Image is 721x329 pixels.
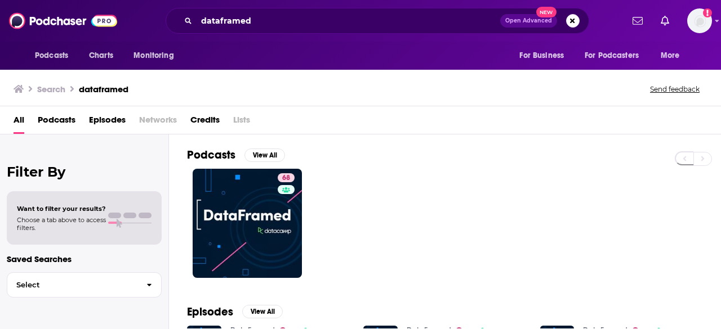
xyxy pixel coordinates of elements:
h2: Filter By [7,164,162,180]
button: Show profile menu [687,8,712,33]
img: Podchaser - Follow, Share and Rate Podcasts [9,10,117,31]
button: open menu [577,45,655,66]
span: Select [7,281,137,289]
button: open menu [511,45,578,66]
span: Choose a tab above to access filters. [17,216,106,232]
div: Search podcasts, credits, & more... [166,8,589,34]
a: Podcasts [38,111,75,134]
button: View All [242,305,283,318]
span: Open Advanced [505,18,552,24]
img: User Profile [687,8,712,33]
a: EpisodesView All [187,305,283,319]
span: 68 [282,173,290,184]
button: Send feedback [647,84,703,94]
svg: Add a profile image [703,8,712,17]
button: open menu [27,45,83,66]
span: Monitoring [133,48,173,64]
span: Charts [89,48,113,64]
h3: dataframed [79,84,128,94]
button: View All [244,148,285,162]
span: More [661,48,680,64]
input: Search podcasts, credits, & more... [197,12,500,30]
button: open menu [126,45,188,66]
a: Charts [82,45,120,66]
span: New [536,7,557,17]
button: Select [7,272,162,298]
span: Logged in as megcassidy [687,8,712,33]
a: Show notifications dropdown [656,11,674,30]
a: 68 [193,169,302,278]
span: For Business [519,48,564,64]
a: All [14,111,24,134]
span: For Podcasters [585,48,639,64]
button: open menu [653,45,694,66]
a: Show notifications dropdown [628,11,647,30]
h3: Search [37,84,65,94]
button: Open AdvancedNew [500,14,557,28]
a: Credits [190,111,220,134]
a: 68 [278,173,295,182]
a: PodcastsView All [187,148,285,162]
h2: Podcasts [187,148,235,162]
span: Want to filter your results? [17,205,106,213]
span: Networks [139,111,177,134]
span: Podcasts [35,48,68,64]
a: Episodes [89,111,126,134]
h2: Episodes [187,305,233,319]
p: Saved Searches [7,254,162,264]
span: Lists [233,111,250,134]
